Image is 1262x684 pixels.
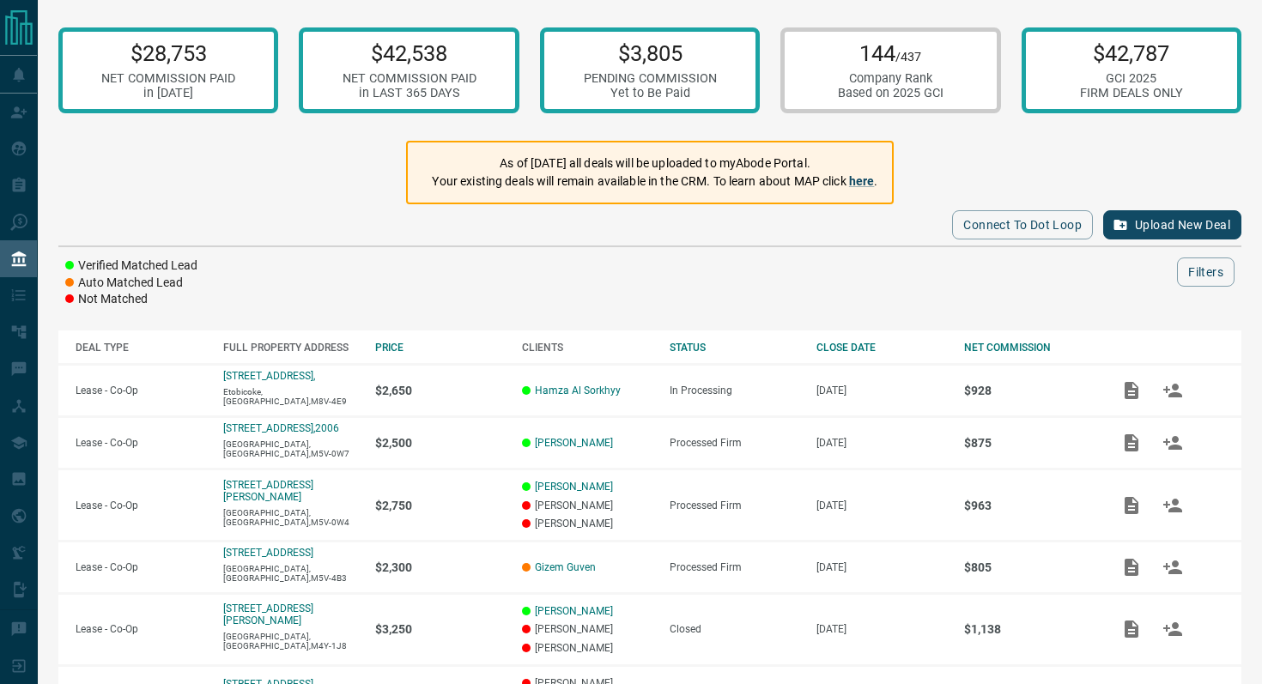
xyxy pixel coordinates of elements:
[1177,257,1235,287] button: Filters
[535,605,613,617] a: [PERSON_NAME]
[223,508,358,527] p: [GEOGRAPHIC_DATA],[GEOGRAPHIC_DATA],M5V-0W4
[838,86,943,100] div: Based on 2025 GCI
[838,40,943,66] p: 144
[76,437,206,449] p: Lease - Co-Op
[101,71,235,86] div: NET COMMISSION PAID
[432,154,877,173] p: As of [DATE] all deals will be uploaded to myAbode Portal.
[816,384,947,396] p: [DATE]
[375,436,506,450] p: $2,500
[670,499,800,511] div: Processed Firm
[1080,86,1183,100] div: FIRM DEALS ONLY
[65,257,197,275] li: Verified Matched Lead
[535,384,621,396] a: Hamza Al Sorkhyy
[1111,499,1152,511] span: Add / View Documents
[223,370,315,382] a: [STREET_ADDRESS],
[964,622,1095,636] p: $1,138
[343,40,476,66] p: $42,538
[223,479,313,503] a: [STREET_ADDRESS][PERSON_NAME]
[223,547,313,559] a: [STREET_ADDRESS]
[670,437,800,449] div: Processed Firm
[584,40,717,66] p: $3,805
[76,499,206,511] p: Lease - Co-Op
[816,561,947,573] p: [DATE]
[584,86,717,100] div: Yet to Be Paid
[375,560,506,574] p: $2,300
[76,384,206,396] p: Lease - Co-Op
[375,622,506,636] p: $3,250
[964,342,1095,354] div: NET COMMISSION
[816,499,947,511] p: [DATE]
[375,342,506,354] div: PRICE
[1111,436,1152,448] span: Add / View Documents
[1152,499,1193,511] span: Match Clients
[964,436,1095,450] p: $875
[223,342,358,354] div: FULL PROPERTY ADDRESS
[584,71,717,86] div: PENDING COMMISSION
[1152,623,1193,635] span: Match Clients
[1111,384,1152,396] span: Add / View Documents
[522,642,652,654] p: [PERSON_NAME]
[223,632,358,651] p: [GEOGRAPHIC_DATA],[GEOGRAPHIC_DATA],M4Y-1J8
[1152,384,1193,396] span: Match Clients
[670,342,800,354] div: STATUS
[522,342,652,354] div: CLIENTS
[1080,71,1183,86] div: GCI 2025
[375,499,506,512] p: $2,750
[223,422,339,434] a: [STREET_ADDRESS],2006
[223,387,358,406] p: Etobicoke,[GEOGRAPHIC_DATA],M8V-4E9
[522,518,652,530] p: [PERSON_NAME]
[101,40,235,66] p: $28,753
[76,561,206,573] p: Lease - Co-Op
[65,275,197,292] li: Auto Matched Lead
[816,437,947,449] p: [DATE]
[76,342,206,354] div: DEAL TYPE
[343,71,476,86] div: NET COMMISSION PAID
[670,561,800,573] div: Processed Firm
[1111,560,1152,572] span: Add / View Documents
[223,602,313,626] a: [STREET_ADDRESS][PERSON_NAME]
[849,174,875,188] a: here
[535,561,596,573] a: Gizem Guven
[223,564,358,583] p: [GEOGRAPHIC_DATA],[GEOGRAPHIC_DATA],M5V-4B3
[223,439,358,458] p: [GEOGRAPHIC_DATA],[GEOGRAPHIC_DATA],M5V-0W7
[964,560,1095,574] p: $805
[1111,623,1152,635] span: Add / View Documents
[838,71,943,86] div: Company Rank
[964,384,1095,397] p: $928
[432,173,877,191] p: Your existing deals will remain available in the CRM. To learn about MAP click .
[1152,436,1193,448] span: Match Clients
[1152,560,1193,572] span: Match Clients
[1080,40,1183,66] p: $42,787
[101,86,235,100] div: in [DATE]
[670,623,800,635] div: Closed
[816,623,947,635] p: [DATE]
[535,481,613,493] a: [PERSON_NAME]
[964,499,1095,512] p: $963
[816,342,947,354] div: CLOSE DATE
[895,50,921,64] span: /437
[375,384,506,397] p: $2,650
[670,384,800,396] div: In Processing
[522,499,652,511] p: [PERSON_NAME]
[76,623,206,635] p: Lease - Co-Op
[65,291,197,308] li: Not Matched
[535,437,613,449] a: [PERSON_NAME]
[952,210,1093,239] button: Connect to Dot Loop
[343,86,476,100] div: in LAST 365 DAYS
[522,623,652,635] p: [PERSON_NAME]
[1103,210,1241,239] button: Upload New Deal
